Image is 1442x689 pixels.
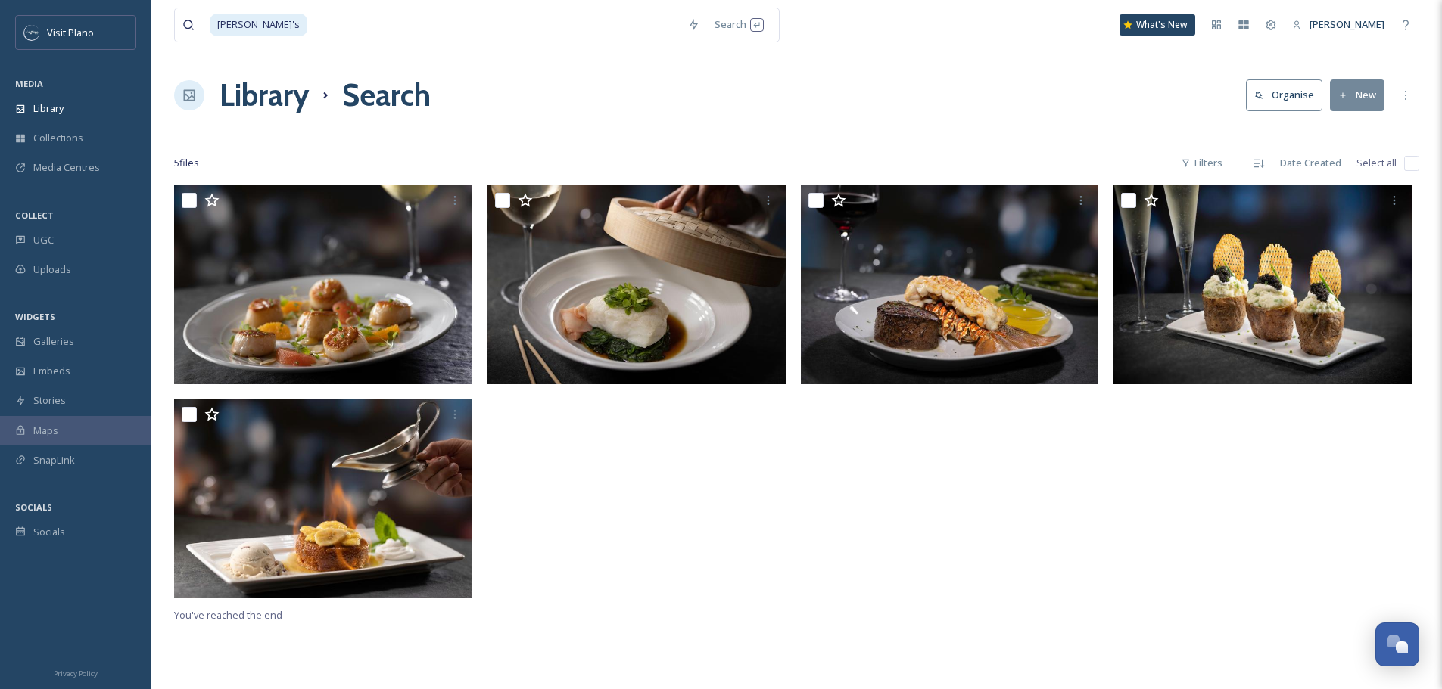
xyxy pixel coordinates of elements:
div: Filters [1173,148,1230,178]
a: Privacy Policy [54,663,98,681]
span: WIDGETS [15,311,55,322]
h1: Search [342,73,431,118]
img: Eddie V's Prime.jpg [801,185,1099,384]
span: Galleries [33,334,74,349]
img: Eddie V's Prime.jpg [174,399,472,598]
span: Library [33,101,64,116]
img: Eddie V's Prime.jpg [1113,185,1412,384]
span: Stories [33,393,66,408]
span: [PERSON_NAME]'s [210,14,307,36]
span: Collections [33,131,83,145]
span: SOCIALS [15,501,52,513]
span: You've reached the end [174,608,282,622]
a: Library [220,73,309,118]
span: Visit Plano [47,26,94,39]
span: Uploads [33,262,71,277]
span: COLLECT [15,209,54,221]
div: Date Created [1272,148,1349,178]
span: SnapLink [33,453,75,467]
span: MEDIA [15,78,43,89]
span: [PERSON_NAME] [1310,17,1384,31]
span: Select all [1356,156,1397,170]
img: Eddie V's Prime.jpg [487,185,786,384]
img: images.jpeg [24,25,39,40]
button: Organise [1246,79,1322,110]
button: Open Chat [1375,622,1419,666]
span: 5 file s [174,156,199,170]
img: Eddie V's Prime.jpg [174,185,472,384]
a: What's New [1120,14,1195,36]
button: New [1330,79,1384,110]
span: Maps [33,424,58,438]
span: Privacy Policy [54,669,98,678]
span: UGC [33,233,54,247]
span: Embeds [33,364,70,378]
div: Search [707,10,771,39]
a: [PERSON_NAME] [1285,10,1392,39]
span: Socials [33,525,65,539]
span: Media Centres [33,160,100,175]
